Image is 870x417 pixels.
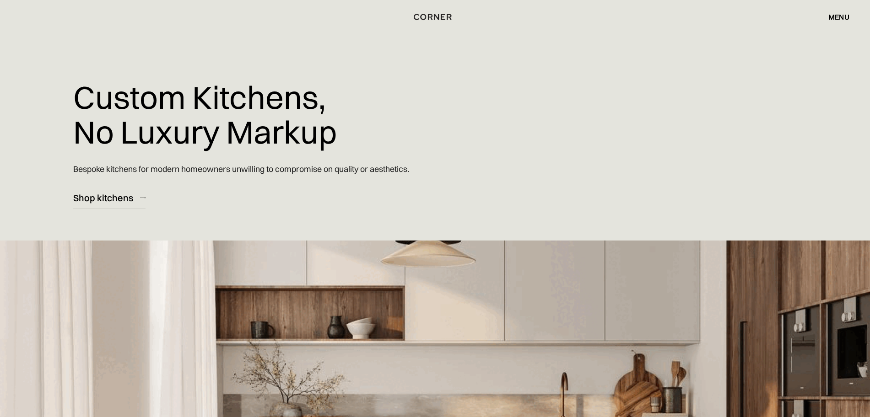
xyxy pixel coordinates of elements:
[73,73,337,156] h1: Custom Kitchens, No Luxury Markup
[828,13,849,21] div: menu
[73,192,133,204] div: Shop kitchens
[73,187,146,209] a: Shop kitchens
[819,9,849,25] div: menu
[73,156,409,182] p: Bespoke kitchens for modern homeowners unwilling to compromise on quality or aesthetics.
[404,11,466,23] a: home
